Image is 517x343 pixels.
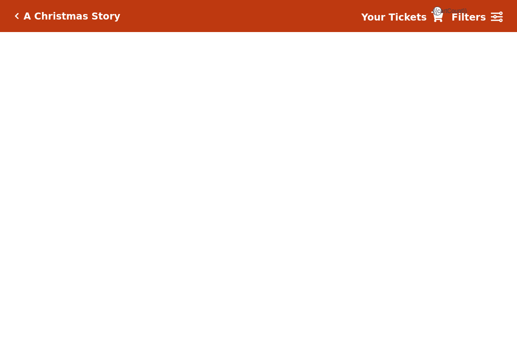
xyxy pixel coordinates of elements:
a: Your Tickets {{cartCount}} [361,10,443,25]
strong: Your Tickets [361,12,427,23]
span: {{cartCount}} [433,7,442,16]
h5: A Christmas Story [24,11,120,22]
a: Click here to go back to filters [15,13,19,20]
strong: Filters [451,12,486,23]
a: Filters [451,10,502,25]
